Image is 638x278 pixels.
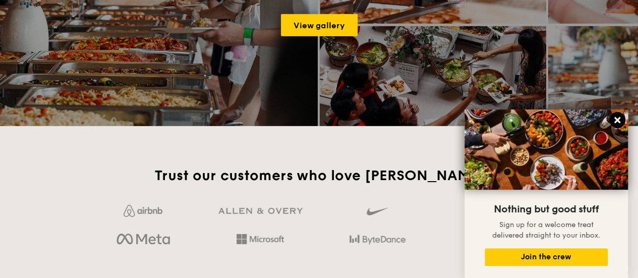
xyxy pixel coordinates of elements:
[465,109,628,190] img: DSC07876-Edit02-Large.jpeg
[218,208,303,214] img: GRg3jHAAAAABJRU5ErkJggg==
[89,166,549,185] h2: Trust our customers who love [PERSON_NAME]
[494,203,599,215] span: Nothing but good stuff
[492,220,600,240] span: Sign up for a welcome treat delivered straight to your inbox.
[367,203,388,220] img: gdlseuq06himwAAAABJRU5ErkJggg==
[124,205,162,217] img: Jf4Dw0UUCKFd4aYAAAAASUVORK5CYII=
[350,231,405,248] img: bytedance.dc5c0c88.png
[237,234,284,244] img: Hd4TfVa7bNwuIo1gAAAAASUVORK5CYII=
[117,231,169,248] img: meta.d311700b.png
[485,248,608,266] button: Join the crew
[281,14,358,36] a: View gallery
[609,112,625,128] button: Close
